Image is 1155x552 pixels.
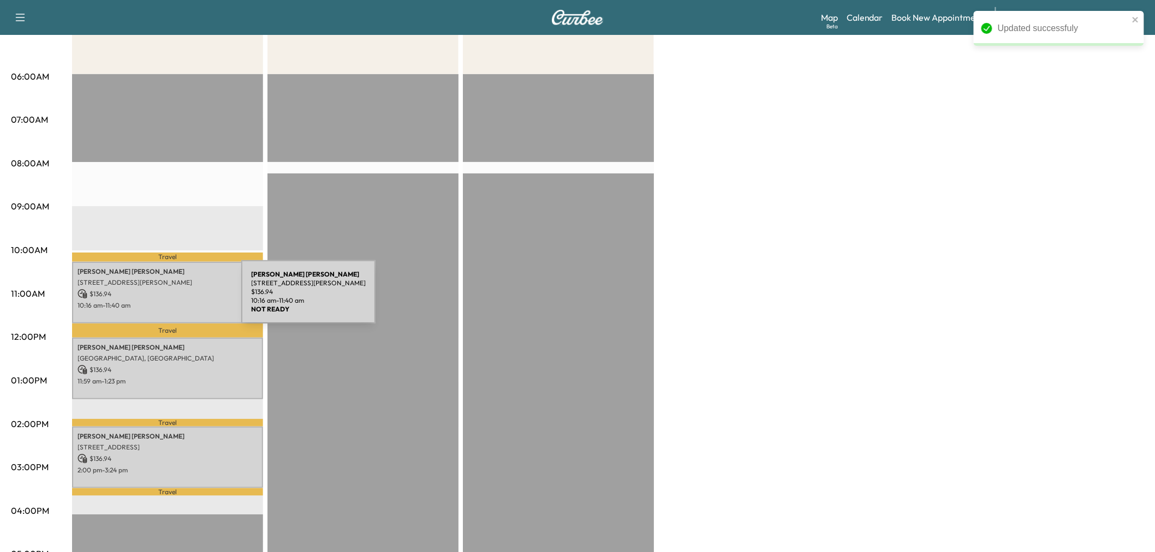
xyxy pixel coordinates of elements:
a: MapBeta [821,11,838,24]
p: 12:00PM [11,330,46,343]
p: [GEOGRAPHIC_DATA], [GEOGRAPHIC_DATA] [78,354,258,363]
p: 01:00PM [11,374,47,387]
p: [PERSON_NAME] [PERSON_NAME] [78,267,258,276]
p: 04:00PM [11,504,49,517]
p: 07:00AM [11,113,48,126]
p: [PERSON_NAME] [PERSON_NAME] [78,432,258,441]
button: close [1132,15,1140,24]
img: Curbee Logo [551,10,604,25]
p: 06:00AM [11,70,49,83]
p: 11:59 am - 1:23 pm [78,377,258,386]
a: Book New Appointment [892,11,984,24]
div: Updated successfuly [998,22,1129,35]
p: 2:00 pm - 3:24 pm [78,466,258,475]
p: [STREET_ADDRESS][PERSON_NAME] [78,278,258,287]
p: 11:00AM [11,287,45,300]
p: 03:00PM [11,460,49,473]
p: [STREET_ADDRESS][PERSON_NAME] [251,279,366,287]
p: $ 136.94 [78,454,258,464]
p: Travel [72,419,263,426]
div: Beta [826,22,838,31]
p: $ 136.94 [78,365,258,375]
p: 02:00PM [11,417,49,430]
p: 09:00AM [11,200,49,213]
p: [STREET_ADDRESS] [78,443,258,452]
p: 10:16 am - 11:40 am [251,296,366,305]
p: Travel [72,253,263,262]
p: 08:00AM [11,157,49,170]
p: [PERSON_NAME] [PERSON_NAME] [78,343,258,352]
a: Calendar [847,11,883,24]
b: NOT READY [251,305,289,313]
p: 10:16 am - 11:40 am [78,301,258,310]
p: 10:00AM [11,243,47,256]
p: $ 136.94 [78,289,258,299]
b: [PERSON_NAME] [PERSON_NAME] [251,270,359,278]
p: $ 136.94 [251,287,366,296]
p: Travel [72,488,263,496]
p: Travel [72,323,263,338]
